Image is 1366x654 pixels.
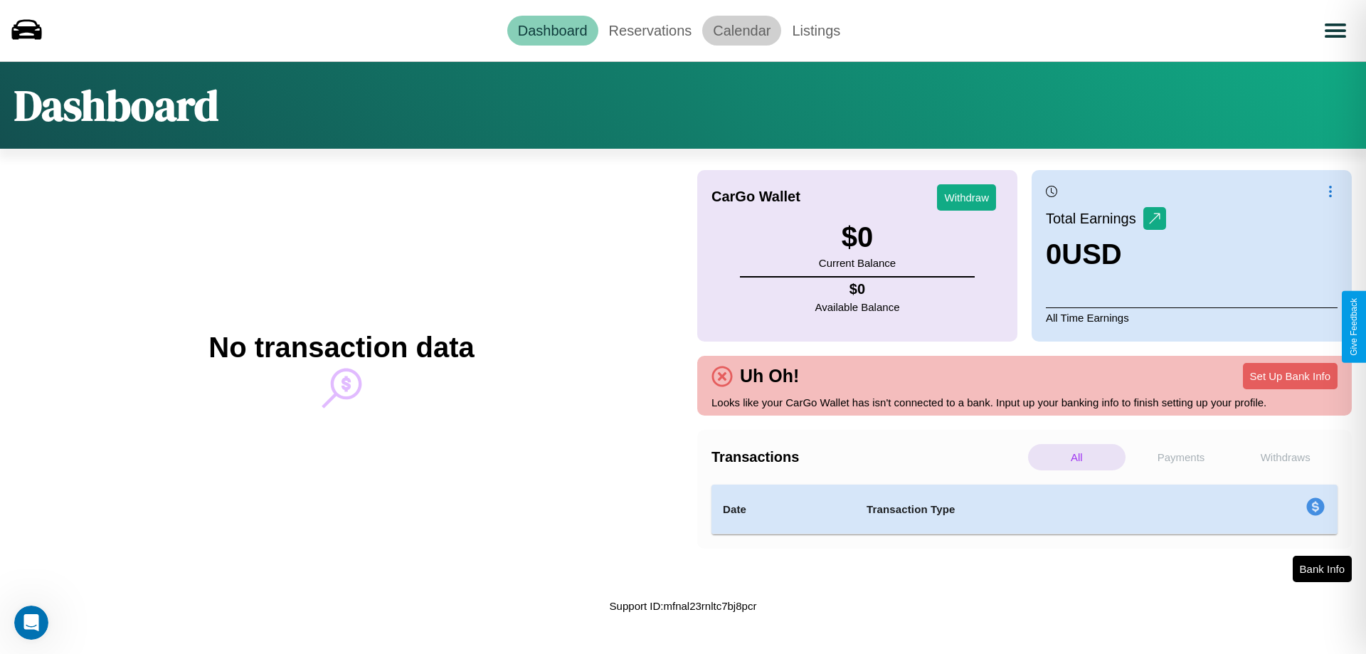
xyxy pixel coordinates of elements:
p: Current Balance [819,253,896,273]
h4: Date [723,501,844,518]
h4: Transaction Type [867,501,1190,518]
p: Looks like your CarGo Wallet has isn't connected to a bank. Input up your banking info to finish ... [711,393,1338,412]
a: Dashboard [507,16,598,46]
h3: $ 0 [819,221,896,253]
button: Set Up Bank Info [1243,363,1338,389]
h3: 0 USD [1046,238,1166,270]
h4: $ 0 [815,281,900,297]
h4: Uh Oh! [733,366,806,386]
button: Open menu [1315,11,1355,51]
table: simple table [711,485,1338,534]
button: Withdraw [937,184,996,211]
h1: Dashboard [14,76,218,135]
p: Support ID: mfnal23rnltc7bj8pcr [610,596,757,616]
p: All [1028,444,1126,470]
a: Listings [781,16,851,46]
p: Total Earnings [1046,206,1143,231]
button: Bank Info [1293,556,1352,582]
p: All Time Earnings [1046,307,1338,327]
h2: No transaction data [208,332,474,364]
p: Withdraws [1237,444,1334,470]
a: Reservations [598,16,703,46]
h4: Transactions [711,449,1024,465]
a: Calendar [702,16,781,46]
iframe: Intercom live chat [14,606,48,640]
p: Payments [1133,444,1230,470]
p: Available Balance [815,297,900,317]
div: Give Feedback [1349,298,1359,356]
h4: CarGo Wallet [711,189,800,205]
